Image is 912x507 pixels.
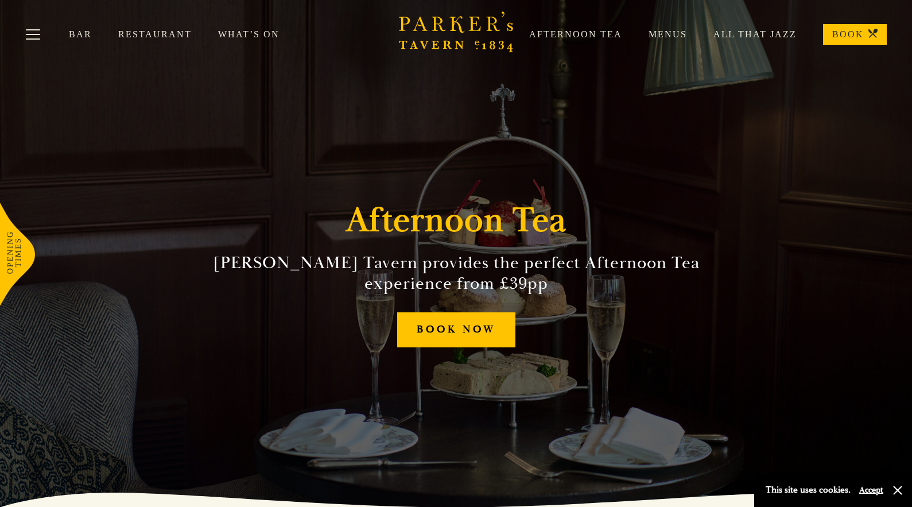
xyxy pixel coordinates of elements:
[346,200,566,241] h1: Afternoon Tea
[892,485,903,496] button: Close and accept
[195,253,718,294] h2: [PERSON_NAME] Tavern provides the perfect Afternoon Tea experience from £39pp
[766,482,851,498] p: This site uses cookies.
[397,312,515,347] a: BOOK NOW
[859,485,883,496] button: Accept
